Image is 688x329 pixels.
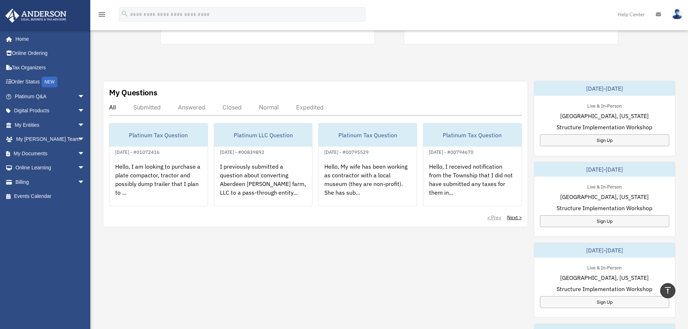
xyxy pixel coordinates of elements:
[319,148,375,155] div: [DATE] - #00795529
[78,175,92,190] span: arrow_drop_down
[109,148,165,155] div: [DATE] - #01072416
[557,285,652,293] span: Structure Implementation Workshop
[5,46,96,61] a: Online Ordering
[540,215,669,227] a: Sign Up
[5,189,96,204] a: Events Calendar
[557,204,652,212] span: Structure Implementation Workshop
[5,132,96,147] a: My [PERSON_NAME] Teamarrow_drop_down
[42,77,57,87] div: NEW
[423,156,522,213] div: Hello, I received notification from the Township that I did not have submitted any taxes for them...
[5,175,96,189] a: Billingarrow_drop_down
[560,112,649,120] span: [GEOGRAPHIC_DATA], [US_STATE]
[672,9,683,20] img: User Pic
[214,123,313,206] a: Platinum LLC Question[DATE] - #00839892I previously submitted a question about converting Aberdee...
[423,124,522,147] div: Platinum Tax Question
[78,118,92,133] span: arrow_drop_down
[98,13,106,19] a: menu
[214,124,312,147] div: Platinum LLC Question
[581,263,627,271] div: Live & In-Person
[507,214,522,221] a: Next >
[663,286,672,295] i: vertical_align_top
[5,118,96,132] a: My Entitiesarrow_drop_down
[109,87,157,98] div: My Questions
[109,123,208,206] a: Platinum Tax Question[DATE] - #01072416Hello, I am looking to purchase a plate compactor, tractor...
[5,104,96,118] a: Digital Productsarrow_drop_down
[534,81,675,96] div: [DATE]-[DATE]
[5,89,96,104] a: Platinum Q&Aarrow_drop_down
[133,104,161,111] div: Submitted
[214,148,270,155] div: [DATE] - #00839892
[109,124,208,147] div: Platinum Tax Question
[540,134,669,146] a: Sign Up
[660,283,675,298] a: vertical_align_top
[78,132,92,147] span: arrow_drop_down
[581,182,627,190] div: Live & In-Person
[423,123,522,206] a: Platinum Tax Question[DATE] - #00794670Hello, I received notification from the Township that I di...
[109,104,116,111] div: All
[5,146,96,161] a: My Documentsarrow_drop_down
[296,104,324,111] div: Expedited
[534,162,675,177] div: [DATE]-[DATE]
[540,296,669,308] a: Sign Up
[5,161,96,175] a: Online Learningarrow_drop_down
[319,124,417,147] div: Platinum Tax Question
[5,60,96,75] a: Tax Organizers
[581,101,627,109] div: Live & In-Person
[121,10,129,18] i: search
[557,123,652,131] span: Structure Implementation Workshop
[178,104,205,111] div: Answered
[78,89,92,104] span: arrow_drop_down
[560,192,649,201] span: [GEOGRAPHIC_DATA], [US_STATE]
[78,161,92,176] span: arrow_drop_down
[560,273,649,282] span: [GEOGRAPHIC_DATA], [US_STATE]
[214,156,312,213] div: I previously submitted a question about converting Aberdeen [PERSON_NAME] farm, LLC to a pass-thr...
[3,9,69,23] img: Anderson Advisors Platinum Portal
[78,146,92,161] span: arrow_drop_down
[259,104,279,111] div: Normal
[109,156,208,213] div: Hello, I am looking to purchase a plate compactor, tractor and possibly dump trailer that I plan ...
[318,123,417,206] a: Platinum Tax Question[DATE] - #00795529Hello, My wife has been working as contractor with a local...
[98,10,106,19] i: menu
[78,104,92,118] span: arrow_drop_down
[423,148,479,155] div: [DATE] - #00794670
[319,156,417,213] div: Hello, My wife has been working as contractor with a local museum (they are non-profit). She has ...
[222,104,242,111] div: Closed
[534,243,675,257] div: [DATE]-[DATE]
[5,75,96,90] a: Order StatusNEW
[5,32,92,46] a: Home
